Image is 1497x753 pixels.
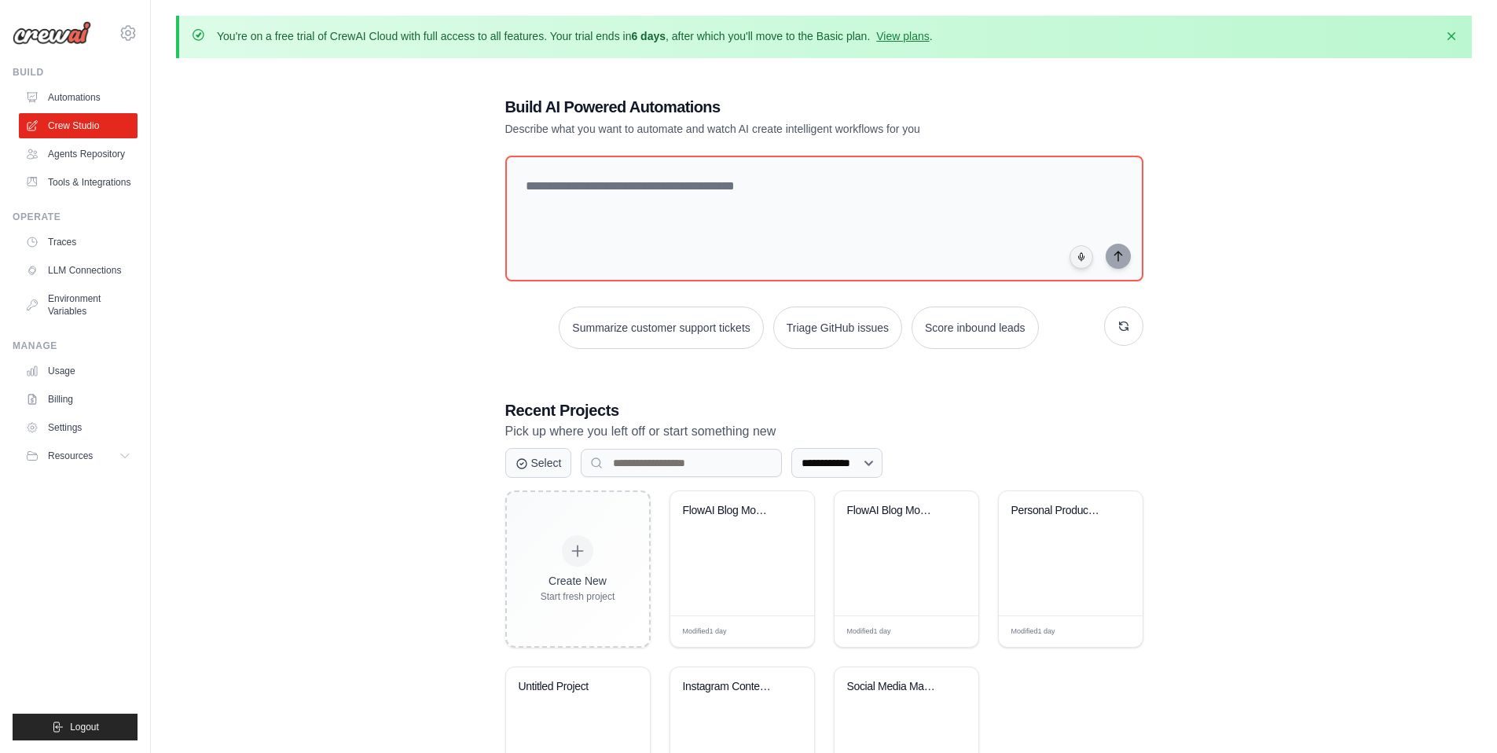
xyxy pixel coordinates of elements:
a: LLM Connections [19,258,138,283]
button: Logout [13,714,138,740]
span: Modified 1 day [1011,626,1055,637]
button: Score inbound leads [912,307,1039,349]
span: Edit [1105,626,1118,637]
div: Start fresh project [541,590,615,603]
a: Billing [19,387,138,412]
h1: Build AI Powered Automations [505,96,1033,118]
a: Tools & Integrations [19,170,138,195]
span: Modified 1 day [847,626,891,637]
a: Usage [19,358,138,384]
p: You're on a free trial of CrewAI Cloud with full access to all features. Your trial ends in , aft... [217,28,933,44]
div: Social Media Management Automation [847,680,942,694]
strong: 6 days [631,30,666,42]
div: Manage [13,340,138,352]
a: View plans [876,30,929,42]
button: Get new suggestions [1104,307,1143,346]
a: Environment Variables [19,286,138,324]
div: Create New [541,573,615,589]
div: Personal Productivity & Project Manager [1011,504,1106,518]
span: Edit [776,626,790,637]
h3: Recent Projects [505,399,1143,421]
div: Untitled Project [519,680,614,694]
button: Resources [19,443,138,468]
button: Summarize customer support tickets [559,307,763,349]
span: Resources [48,450,93,462]
button: Click to speak your automation idea [1070,245,1093,269]
span: Logout [70,721,99,733]
span: Edit [941,626,954,637]
a: Traces [19,230,138,255]
div: FlowAI Blog Monitor [847,504,942,518]
div: Build [13,66,138,79]
div: Instagram Content Automation [683,680,778,694]
img: Logo [13,21,91,45]
div: FlowAI Blog Monitor [683,504,778,518]
a: Settings [19,415,138,440]
a: Crew Studio [19,113,138,138]
div: Operate [13,211,138,223]
p: Pick up where you left off or start something new [505,421,1143,442]
a: Agents Repository [19,141,138,167]
p: Describe what you want to automate and watch AI create intelligent workflows for you [505,121,1033,137]
button: Select [505,448,572,478]
span: Modified 1 day [683,626,727,637]
button: Triage GitHub issues [773,307,902,349]
a: Automations [19,85,138,110]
